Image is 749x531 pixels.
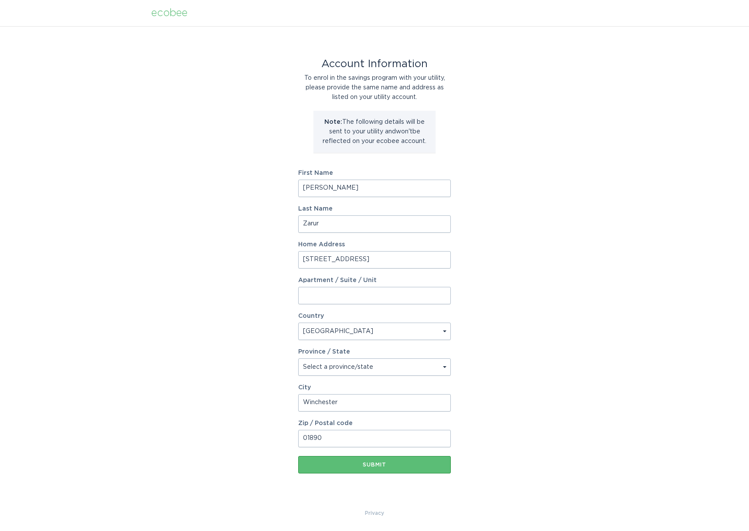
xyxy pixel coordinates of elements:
[298,313,324,319] label: Country
[298,170,451,176] label: First Name
[298,242,451,248] label: Home Address
[320,117,429,146] p: The following details will be sent to your utility and won't be reflected on your ecobee account.
[298,206,451,212] label: Last Name
[303,462,446,467] div: Submit
[298,456,451,473] button: Submit
[298,349,350,355] label: Province / State
[298,385,451,391] label: City
[298,420,451,426] label: Zip / Postal code
[298,277,451,283] label: Apartment / Suite / Unit
[298,73,451,102] div: To enrol in the savings program with your utility, please provide the same name and address as li...
[324,119,342,125] strong: Note:
[365,508,384,518] a: Privacy Policy & Terms of Use
[151,8,187,18] div: ecobee
[298,59,451,69] div: Account Information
